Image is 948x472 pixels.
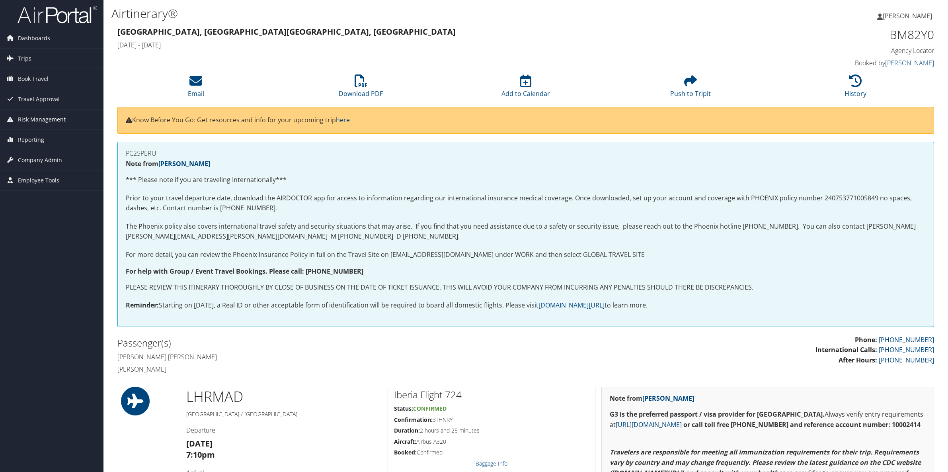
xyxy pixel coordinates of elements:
h2: Iberia Flight 724 [394,388,589,401]
strong: Duration: [394,427,420,434]
strong: International Calls: [815,345,877,354]
h2: Passenger(s) [117,336,520,350]
a: [PHONE_NUMBER] [879,345,934,354]
span: Confirmed [413,405,447,412]
span: Trips [18,49,31,69]
strong: Note from [126,159,210,168]
a: [PERSON_NAME] [642,394,694,403]
a: Add to Calendar [501,79,550,98]
p: For more detail, you can review the Phoenix Insurance Policy in full on the Travel Site on [EMAIL... [126,250,926,260]
span: Book Travel [18,69,49,89]
img: airportal-logo.png [18,5,97,24]
h4: Departure [186,426,382,435]
p: Always verify entry requirements at [610,409,926,430]
a: [PHONE_NUMBER] [879,335,934,344]
span: Risk Management [18,110,66,129]
p: Starting on [DATE], a Real ID or other acceptable form of identification will be required to boar... [126,300,926,311]
span: Company Admin [18,150,62,170]
p: Prior to your travel departure date, download the AIRDOCTOR app for access to information regardi... [126,193,926,213]
p: PLEASE REVIEW THIS ITINERARY THOROUGHLY BY CLOSE OF BUSINESS ON THE DATE OF TICKET ISSUANCE. THIS... [126,282,926,293]
h4: Booked by [739,59,934,67]
h4: PC25PERU [126,150,926,157]
a: [DOMAIN_NAME][URL] [538,301,605,309]
strong: Reminder: [126,301,159,309]
h1: Airtinerary® [111,5,664,22]
h4: [PERSON_NAME] [PERSON_NAME] [117,353,520,361]
strong: G3 is the preferred passport / visa provider for [GEOGRAPHIC_DATA]. [610,410,825,419]
span: [PERSON_NAME] [883,12,932,20]
strong: Aircraft: [394,438,416,445]
strong: Booked: [394,448,417,456]
strong: 7:10pm [186,449,215,460]
span: Dashboards [18,28,50,48]
strong: Confirmation: [394,416,433,423]
span: Reporting [18,130,44,150]
h4: [PERSON_NAME] [117,365,520,374]
span: Employee Tools [18,170,59,190]
h4: [DATE] - [DATE] [117,41,727,49]
a: Push to Tripit [670,79,711,98]
a: [PERSON_NAME] [885,59,934,67]
h1: BM82Y0 [739,26,934,43]
h5: Confirmed [394,448,589,456]
a: History [845,79,866,98]
a: [PERSON_NAME] [158,159,210,168]
strong: Note from [610,394,694,403]
a: Baggage Info [476,460,507,467]
p: The Phoenix policy also covers international travel safety and security situations that may arise... [126,221,926,242]
a: Download PDF [339,79,383,98]
h1: LHR MAD [186,387,382,407]
a: Email [188,79,204,98]
p: Know Before You Go: Get resources and info for your upcoming trip [126,115,926,125]
a: here [336,116,350,124]
a: [PHONE_NUMBER] [879,356,934,364]
strong: [GEOGRAPHIC_DATA], [GEOGRAPHIC_DATA] [GEOGRAPHIC_DATA], [GEOGRAPHIC_DATA] [117,26,456,37]
strong: or call toll free [PHONE_NUMBER] and reference account number: 10002414 [683,420,921,429]
a: [PERSON_NAME] [877,4,940,28]
a: [URL][DOMAIN_NAME] [616,420,682,429]
strong: [DATE] [186,438,213,449]
strong: Status: [394,405,413,412]
h5: 3THNRY [394,416,589,424]
span: Travel Approval [18,89,60,109]
strong: For help with Group / Event Travel Bookings. Please call: [PHONE_NUMBER] [126,267,363,276]
p: *** Please note if you are traveling Internationally*** [126,175,926,185]
h5: Airbus A320 [394,438,589,446]
h5: [GEOGRAPHIC_DATA] / [GEOGRAPHIC_DATA] [186,410,382,418]
h5: 2 hours and 25 minutes [394,427,589,435]
strong: After Hours: [839,356,877,364]
h4: Agency Locator [739,46,934,55]
strong: Phone: [855,335,877,344]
